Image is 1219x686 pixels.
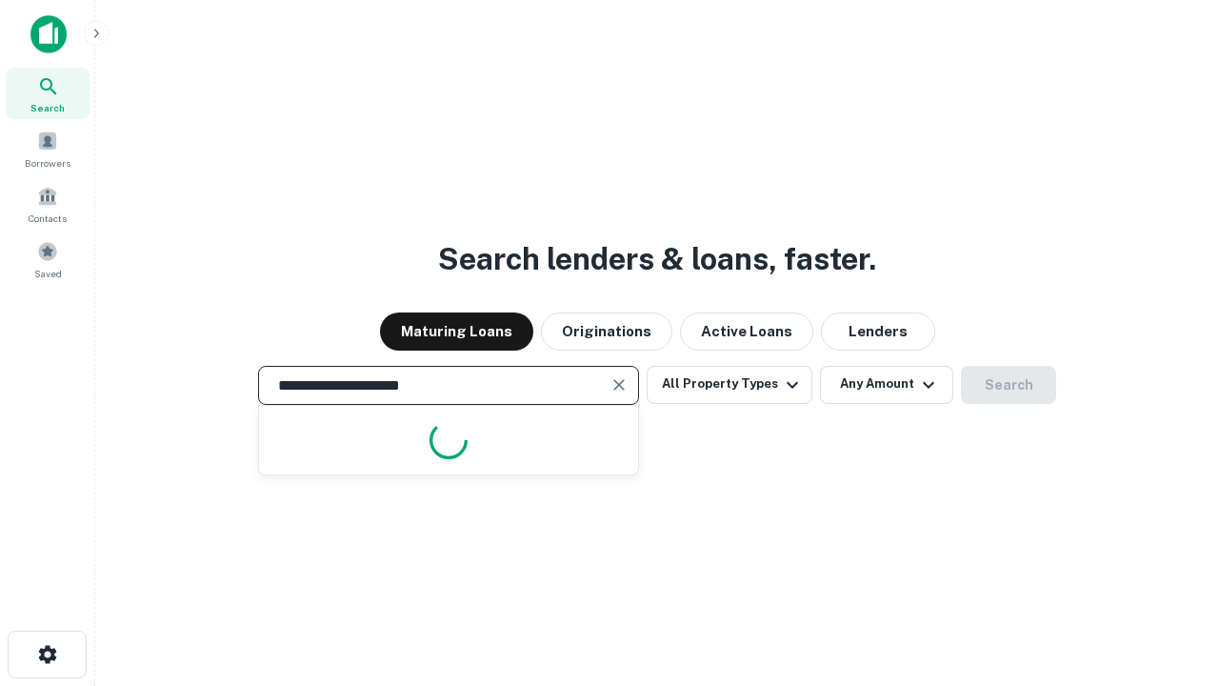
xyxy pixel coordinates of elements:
[6,123,90,174] a: Borrowers
[380,313,533,351] button: Maturing Loans
[606,372,632,398] button: Clear
[1124,534,1219,625] iframe: Chat Widget
[438,236,876,282] h3: Search lenders & loans, faster.
[541,313,672,351] button: Originations
[647,366,812,404] button: All Property Types
[29,211,67,226] span: Contacts
[6,178,90,230] a: Contacts
[821,313,935,351] button: Lenders
[30,100,65,115] span: Search
[6,233,90,285] a: Saved
[680,313,813,351] button: Active Loans
[25,155,70,171] span: Borrowers
[6,68,90,119] a: Search
[34,266,62,281] span: Saved
[30,15,67,53] img: capitalize-icon.png
[820,366,953,404] button: Any Amount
